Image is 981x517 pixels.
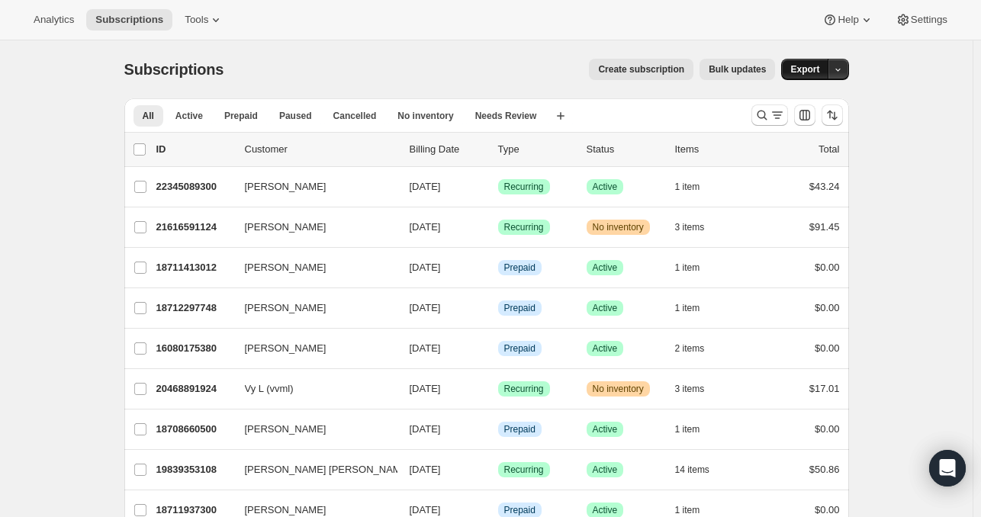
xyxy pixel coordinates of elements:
[675,504,700,516] span: 1 item
[794,104,815,126] button: Customize table column order and visibility
[593,302,618,314] span: Active
[156,260,233,275] p: 18711413012
[156,142,840,157] div: IDCustomerBilling DateTypeStatusItemsTotal
[929,450,966,486] div: Open Intercom Messenger
[236,417,388,442] button: [PERSON_NAME]
[675,338,722,359] button: 2 items
[809,221,840,233] span: $91.45
[245,260,326,275] span: [PERSON_NAME]
[751,104,788,126] button: Search and filter results
[504,342,536,355] span: Prepaid
[156,338,840,359] div: 16080175380[PERSON_NAME][DATE]InfoPrepaidSuccessActive2 items$0.00
[815,302,840,313] span: $0.00
[156,419,840,440] div: 18708660500[PERSON_NAME][DATE]InfoPrepaidSuccessActive1 item$0.00
[34,14,74,26] span: Analytics
[410,181,441,192] span: [DATE]
[675,297,717,319] button: 1 item
[675,221,705,233] span: 3 items
[410,342,441,354] span: [DATE]
[245,462,410,477] span: [PERSON_NAME] [PERSON_NAME]
[504,262,536,274] span: Prepaid
[675,464,709,476] span: 14 items
[675,423,700,435] span: 1 item
[593,383,644,395] span: No inventory
[156,179,233,194] p: 22345089300
[236,336,388,361] button: [PERSON_NAME]
[593,181,618,193] span: Active
[790,63,819,75] span: Export
[410,464,441,475] span: [DATE]
[245,300,326,316] span: [PERSON_NAME]
[593,464,618,476] span: Active
[175,9,233,31] button: Tools
[410,262,441,273] span: [DATE]
[224,110,258,122] span: Prepaid
[675,217,722,238] button: 3 items
[815,504,840,515] span: $0.00
[156,297,840,319] div: 18712297748[PERSON_NAME][DATE]InfoPrepaidSuccessActive1 item$0.00
[24,9,83,31] button: Analytics
[781,59,828,80] button: Export
[593,342,618,355] span: Active
[245,220,326,235] span: [PERSON_NAME]
[156,378,840,400] div: 20468891924Vy L (vvml)[DATE]SuccessRecurringWarningNo inventory3 items$17.01
[185,14,208,26] span: Tools
[245,422,326,437] span: [PERSON_NAME]
[675,459,726,480] button: 14 items
[156,422,233,437] p: 18708660500
[822,104,843,126] button: Sort the results
[410,423,441,435] span: [DATE]
[156,462,233,477] p: 19839353108
[593,423,618,435] span: Active
[809,181,840,192] span: $43.24
[124,61,224,78] span: Subscriptions
[504,221,544,233] span: Recurring
[156,381,233,397] p: 20468891924
[911,14,947,26] span: Settings
[504,383,544,395] span: Recurring
[709,63,766,75] span: Bulk updates
[813,9,883,31] button: Help
[675,181,700,193] span: 1 item
[675,262,700,274] span: 1 item
[886,9,957,31] button: Settings
[587,142,663,157] p: Status
[700,59,775,80] button: Bulk updates
[410,142,486,157] p: Billing Date
[548,105,573,127] button: Create new view
[156,341,233,356] p: 16080175380
[815,262,840,273] span: $0.00
[95,14,163,26] span: Subscriptions
[279,110,312,122] span: Paused
[598,63,684,75] span: Create subscription
[245,341,326,356] span: [PERSON_NAME]
[593,504,618,516] span: Active
[410,383,441,394] span: [DATE]
[675,378,722,400] button: 3 items
[675,257,717,278] button: 1 item
[815,423,840,435] span: $0.00
[156,220,233,235] p: 21616591124
[809,464,840,475] span: $50.86
[156,142,233,157] p: ID
[475,110,537,122] span: Needs Review
[245,179,326,194] span: [PERSON_NAME]
[504,181,544,193] span: Recurring
[675,342,705,355] span: 2 items
[675,176,717,197] button: 1 item
[838,14,858,26] span: Help
[156,217,840,238] div: 21616591124[PERSON_NAME][DATE]SuccessRecurringWarningNo inventory3 items$91.45
[504,504,536,516] span: Prepaid
[397,110,453,122] span: No inventory
[589,59,693,80] button: Create subscription
[593,221,644,233] span: No inventory
[156,300,233,316] p: 18712297748
[236,458,388,482] button: [PERSON_NAME] [PERSON_NAME]
[236,175,388,199] button: [PERSON_NAME]
[498,142,574,157] div: Type
[410,504,441,515] span: [DATE]
[156,459,840,480] div: 19839353108[PERSON_NAME] [PERSON_NAME][DATE]SuccessRecurringSuccessActive14 items$50.86
[86,9,172,31] button: Subscriptions
[410,221,441,233] span: [DATE]
[675,142,751,157] div: Items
